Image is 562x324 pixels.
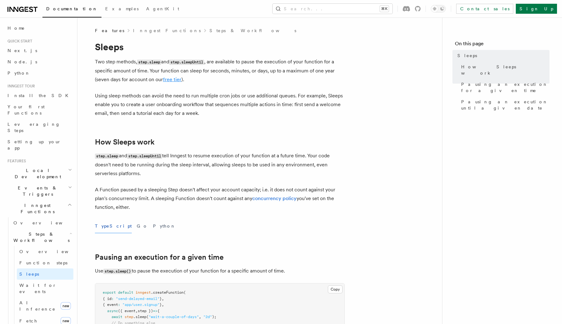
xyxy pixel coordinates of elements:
button: Local Development [5,165,73,182]
a: Function steps [17,257,73,268]
a: AgentKit [142,2,183,17]
span: new [61,302,71,310]
h1: Sleeps [95,41,345,52]
span: async [107,309,118,313]
code: step.sleep [95,154,119,159]
span: Next.js [7,48,37,53]
button: Steps & Workflows [11,228,73,246]
span: Quick start [5,39,32,44]
span: } [160,297,162,301]
a: Inngest Functions [133,27,201,34]
a: How Sleeps work [459,61,550,79]
a: Overview [11,217,73,228]
a: concurrency policy [252,195,297,201]
a: Home [5,22,73,34]
span: Install the SDK [7,93,72,98]
p: Use to pause the execution of your function for a specific amount of time. [95,267,345,276]
kbd: ⌘K [380,6,389,12]
a: Next.js [5,45,73,56]
span: Steps & Workflows [11,231,70,243]
button: Events & Triggers [5,182,73,200]
code: step.sleepUntil [169,60,204,65]
span: Inngest Functions [5,202,67,215]
span: { event [103,302,118,307]
span: Setting up your app [7,139,61,150]
span: await [111,315,122,319]
span: "app/user.signup" [122,302,160,307]
button: Python [153,219,176,233]
a: Sleeps [17,268,73,280]
a: Examples [101,2,142,17]
a: How Sleeps work [95,138,155,146]
button: TypeScript [95,219,132,233]
p: and tell Inngest to resume execution of your function at a future time. Your code doesn't need to... [95,151,345,178]
span: Python [7,71,30,76]
p: Using sleep methods can avoid the need to run multiple cron jobs or use additional queues. For ex... [95,91,345,118]
span: { id [103,297,111,301]
a: free tier [163,76,181,82]
span: : [111,297,114,301]
button: Toggle dark mode [431,5,446,12]
a: AI Inferencenew [17,297,73,315]
span: AgentKit [146,6,179,11]
span: Pausing an execution for a given time [461,81,550,94]
a: Python [5,67,73,79]
span: step }) [138,309,153,313]
code: step.sleep [137,60,161,65]
span: Documentation [46,6,98,11]
button: Inngest Functions [5,200,73,217]
span: Features [5,159,26,164]
span: "wait-a-couple-of-days" [149,315,199,319]
span: ( [146,315,149,319]
span: Local Development [5,167,68,180]
span: Function steps [19,260,67,265]
span: : [118,302,120,307]
a: Setting up your app [5,136,73,154]
a: Pausing an execution for a given time [459,79,550,96]
a: Install the SDK [5,90,73,101]
span: Pausing an execution until a given date [461,99,550,111]
span: Examples [105,6,139,11]
a: Sign Up [516,4,557,14]
a: Your first Functions [5,101,73,119]
span: { [157,309,160,313]
a: Sleeps [455,50,550,61]
span: Home [7,25,25,31]
a: Overview [17,246,73,257]
p: A Function paused by a sleeping Step doesn't affect your account capacity; i.e. it does not count... [95,185,345,212]
span: Sleeps [19,272,39,277]
span: Overview [13,220,78,225]
a: Pausing an execution for a given time [95,253,224,262]
span: ); [212,315,216,319]
span: , [136,309,138,313]
span: ( [184,290,186,295]
span: Wait for events [19,283,57,294]
span: "2d" [203,315,212,319]
span: AI Inference [19,300,56,312]
span: => [153,309,157,313]
span: , [162,302,164,307]
code: step.sleepUntil [127,154,162,159]
span: "send-delayed-email" [116,297,160,301]
span: Your first Functions [7,104,45,115]
span: Sleeps [457,52,477,59]
span: .sleep [133,315,146,319]
button: Go [137,219,148,233]
a: Steps & Workflows [210,27,296,34]
span: .createFunction [151,290,184,295]
span: step [125,315,133,319]
span: How Sleeps work [461,64,550,76]
a: Contact sales [456,4,513,14]
span: Node.js [7,59,37,64]
span: , [162,297,164,301]
a: Pausing an execution until a given date [459,96,550,114]
span: default [118,290,133,295]
span: } [160,302,162,307]
span: Fetch [19,318,37,323]
code: step.sleep() [103,269,132,274]
span: inngest [136,290,151,295]
span: Leveraging Steps [7,122,60,133]
a: Documentation [42,2,101,17]
p: Two step methods, and , are available to pause the execution of your function for a specific amou... [95,57,345,84]
span: Features [95,27,124,34]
